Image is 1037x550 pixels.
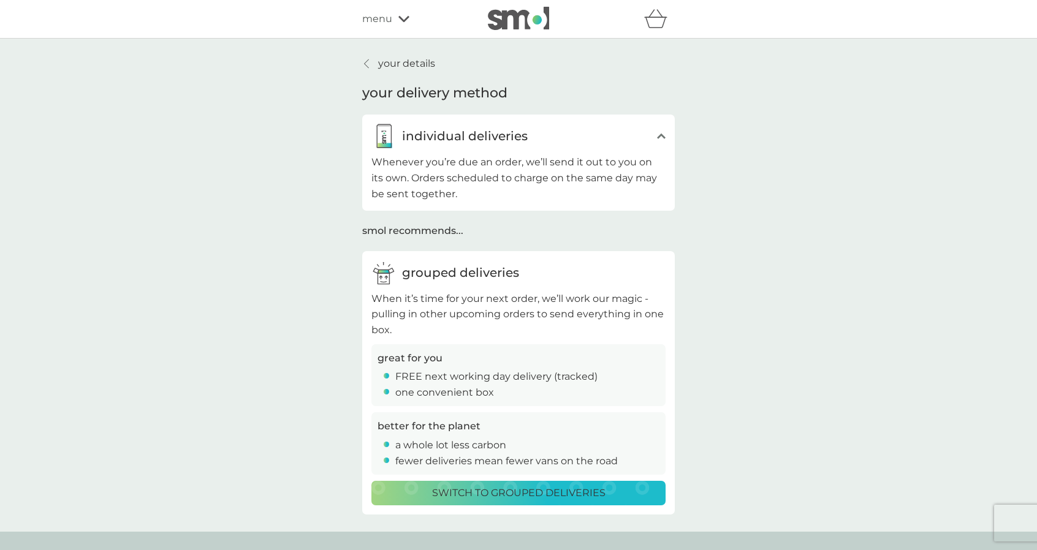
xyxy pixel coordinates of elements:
p: individual deliveries [402,126,528,146]
p: one convenient box [395,385,494,401]
p: Whenever you’re due an order, we’ll send it out to you on its own. Orders scheduled to charge on ... [371,154,666,202]
p: When it’s time for your next order, we’ll work our magic - pulling in other upcoming orders to se... [371,291,666,338]
a: your details [362,56,435,72]
span: menu [362,11,392,27]
p: FREE next working day delivery (tracked) [395,369,598,385]
h1: your delivery method [362,84,507,103]
p: grouped deliveries [402,263,519,282]
p: smol recommends... [362,223,463,239]
p: Switch to grouped deliveries [432,485,606,501]
img: smol [488,7,549,30]
button: Switch to grouped deliveries [371,481,666,505]
p: great for you [378,350,443,366]
p: better for the planet [378,418,481,434]
p: fewer deliveries mean fewer vans on the road [395,453,618,469]
p: your details [378,56,435,72]
p: a whole lot less carbon [395,437,506,453]
div: basket [644,7,675,31]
